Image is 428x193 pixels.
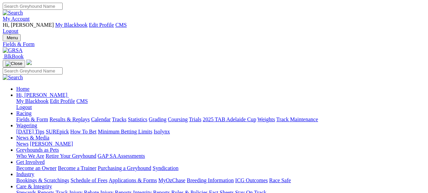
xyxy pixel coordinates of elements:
a: [DATE] Tips [16,129,44,134]
a: News [16,141,28,147]
a: Syndication [153,165,178,171]
a: Logout [3,28,18,34]
a: Schedule of Fees [70,177,107,183]
a: Applications & Forms [109,177,157,183]
a: My Blackbook [55,22,88,28]
a: Hi, [PERSON_NAME] [16,92,69,98]
a: Weights [257,116,275,122]
a: BlkBook [3,53,24,59]
a: Industry [16,171,34,177]
span: Menu [7,35,18,40]
a: Fields & Form [16,116,48,122]
a: Logout [16,104,32,110]
a: Greyhounds as Pets [16,147,59,153]
a: Statistics [128,116,148,122]
a: CMS [115,22,127,28]
div: Wagering [16,129,425,135]
a: Wagering [16,123,37,128]
a: How To Bet [70,129,97,134]
img: Search [3,74,23,81]
a: Race Safe [269,177,291,183]
a: CMS [76,98,88,104]
div: News & Media [16,141,425,147]
a: My Blackbook [16,98,49,104]
a: Trials [189,116,201,122]
div: Greyhounds as Pets [16,153,425,159]
a: Track Maintenance [276,116,318,122]
span: Hi, [PERSON_NAME] [16,92,67,98]
a: Breeding Information [187,177,234,183]
a: Racing [16,110,31,116]
button: Toggle navigation [3,60,25,67]
img: logo-grsa-white.png [26,60,32,65]
a: Grading [149,116,166,122]
a: Home [16,86,29,92]
div: My Account [3,22,425,34]
div: Industry [16,177,425,184]
input: Search [3,67,63,74]
span: Hi, [PERSON_NAME] [3,22,54,28]
a: Edit Profile [89,22,114,28]
a: News & Media [16,135,49,141]
img: GRSA [3,47,23,53]
a: SUREpick [46,129,69,134]
a: Fields & Form [3,41,425,47]
a: Calendar [91,116,111,122]
div: Get Involved [16,165,425,171]
a: Become an Owner [16,165,57,171]
a: Edit Profile [50,98,75,104]
a: ICG Outcomes [235,177,268,183]
img: Close [5,61,22,66]
a: Minimum Betting Limits [98,129,152,134]
a: Get Involved [16,159,45,165]
a: Who We Are [16,153,44,159]
a: Bookings & Scratchings [16,177,69,183]
span: BlkBook [4,53,24,59]
a: Results & Replays [49,116,90,122]
a: GAP SA Assessments [98,153,145,159]
a: Care & Integrity [16,184,52,189]
a: MyOzChase [158,177,185,183]
img: Search [3,10,23,16]
a: Isolynx [154,129,170,134]
a: Tracks [112,116,127,122]
input: Search [3,3,63,10]
a: Retire Your Greyhound [46,153,96,159]
a: Become a Trainer [58,165,96,171]
a: Coursing [168,116,188,122]
a: My Account [3,16,30,22]
a: Purchasing a Greyhound [98,165,151,171]
button: Toggle navigation [3,34,21,41]
a: [PERSON_NAME] [30,141,73,147]
div: Racing [16,116,425,123]
a: 2025 TAB Adelaide Cup [203,116,256,122]
div: Hi, [PERSON_NAME] [16,98,425,110]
